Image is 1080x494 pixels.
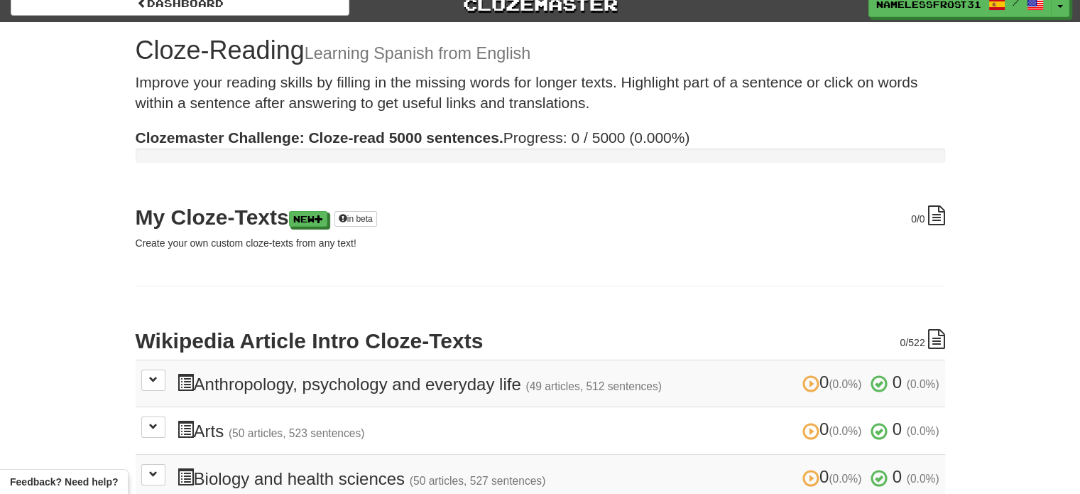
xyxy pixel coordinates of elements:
p: Improve your reading skills by filling in the missing words for longer texts. Highlight part of a... [136,72,945,114]
span: 0 [893,419,902,439]
div: /522 [900,329,944,350]
small: (0.0%) [829,473,861,485]
span: 0 [893,467,902,486]
p: Create your own custom cloze-texts from any text! [136,236,945,250]
small: (0.0%) [829,425,861,437]
span: 0 [802,372,866,392]
a: in beta [334,211,377,227]
span: 0 [802,467,866,486]
span: Open feedback widget [10,475,118,489]
span: Progress: 0 / 5000 (0.000%) [136,129,690,146]
small: (0.0%) [907,378,939,390]
small: (0.0%) [907,473,939,485]
span: 0 [900,337,905,348]
small: (50 articles, 527 sentences) [410,475,546,487]
small: (0.0%) [829,378,861,390]
span: 0 [911,213,917,225]
h3: Arts [177,420,939,441]
h2: Wikipedia Article Intro Cloze-Texts [136,329,945,353]
h2: My Cloze-Texts [136,205,945,229]
h3: Biology and health sciences [177,468,939,488]
small: (50 articles, 523 sentences) [229,427,365,439]
h1: Cloze-Reading [136,36,945,65]
strong: Clozemaster Challenge: Cloze-read 5000 sentences. [136,129,503,146]
a: New [289,211,327,227]
small: (49 articles, 512 sentences) [525,380,662,392]
small: Learning Spanish from English [305,44,531,63]
small: (0.0%) [907,425,939,437]
span: 0 [802,419,866,439]
span: 0 [893,372,902,392]
div: /0 [911,205,944,226]
h3: Anthropology, psychology and everyday life [177,373,939,394]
